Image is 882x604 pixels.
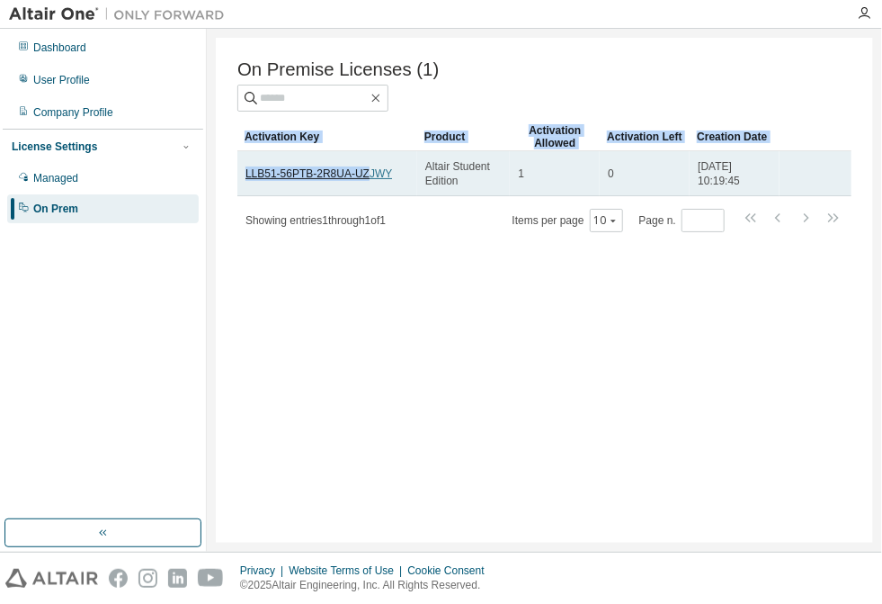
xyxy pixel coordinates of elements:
[198,569,224,588] img: youtube.svg
[33,105,113,120] div: Company Profile
[698,159,771,188] span: [DATE] 10:19:45
[245,214,386,227] span: Showing entries 1 through 1 of 1
[33,171,78,185] div: Managed
[5,569,98,588] img: altair_logo.svg
[594,213,619,228] button: 10
[425,159,502,188] span: Altair Student Edition
[245,122,410,151] div: Activation Key
[607,122,682,151] div: Activation Left
[33,202,78,216] div: On Prem
[240,563,289,578] div: Privacy
[109,569,128,588] img: facebook.svg
[424,122,503,151] div: Product
[9,5,234,23] img: Altair One
[697,122,772,151] div: Creation Date
[240,578,495,593] p: © 2025 Altair Engineering, Inc. All Rights Reserved.
[608,167,614,181] span: 0
[168,569,187,588] img: linkedin.svg
[289,563,407,578] div: Website Terms of Use
[518,167,524,181] span: 1
[237,59,439,80] span: On Premise Licenses (1)
[245,167,392,180] a: LLB51-56PTB-2R8UA-UZJWY
[407,563,494,578] div: Cookie Consent
[33,41,86,55] div: Dashboard
[512,209,623,232] span: Items per page
[33,73,90,87] div: User Profile
[138,569,157,588] img: instagram.svg
[639,209,725,232] span: Page n.
[12,140,97,154] div: License Settings
[517,122,592,151] div: Activation Allowed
